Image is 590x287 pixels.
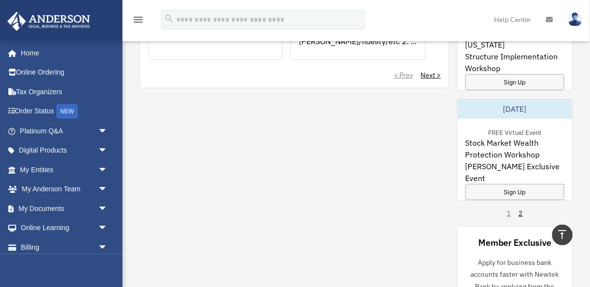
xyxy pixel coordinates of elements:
span: arrow_drop_down [98,237,118,258]
span: Stock Market Wealth Protection Workshop [466,137,565,160]
span: arrow_drop_down [98,218,118,238]
a: vertical_align_top [552,225,573,245]
a: My Entitiesarrow_drop_down [7,160,123,180]
div: Member Exclusive [479,236,551,249]
a: Digital Productsarrow_drop_down [7,141,123,160]
a: Order StatusNEW [7,102,123,122]
a: Platinum Q&Aarrow_drop_down [7,121,123,141]
a: Next > [421,70,441,80]
span: arrow_drop_down [98,180,118,200]
a: 2 [519,209,523,218]
span: [PERSON_NAME] Exclusive Event [466,160,565,184]
i: menu [132,14,144,26]
div: FREE Virtual Event [481,127,550,137]
span: arrow_drop_down [98,121,118,141]
img: User Pic [568,12,583,26]
div: [DATE] [458,99,572,119]
a: My Documentsarrow_drop_down [7,199,123,218]
a: My Anderson Teamarrow_drop_down [7,180,123,199]
span: arrow_drop_down [98,141,118,161]
span: arrow_drop_down [98,199,118,219]
img: Anderson Advisors Platinum Portal [4,12,93,31]
a: Billingarrow_drop_down [7,237,123,257]
a: Sign Up [466,74,565,90]
i: vertical_align_top [557,229,568,240]
span: Structure Implementation Workshop [466,51,565,74]
span: arrow_drop_down [98,160,118,180]
a: menu [132,17,144,26]
a: Online Learningarrow_drop_down [7,218,123,238]
a: Home [7,43,118,63]
a: Sign Up [466,184,565,200]
a: Tax Organizers [7,82,123,102]
a: Online Ordering [7,63,123,82]
i: search [164,13,174,24]
div: NEW [56,104,78,119]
